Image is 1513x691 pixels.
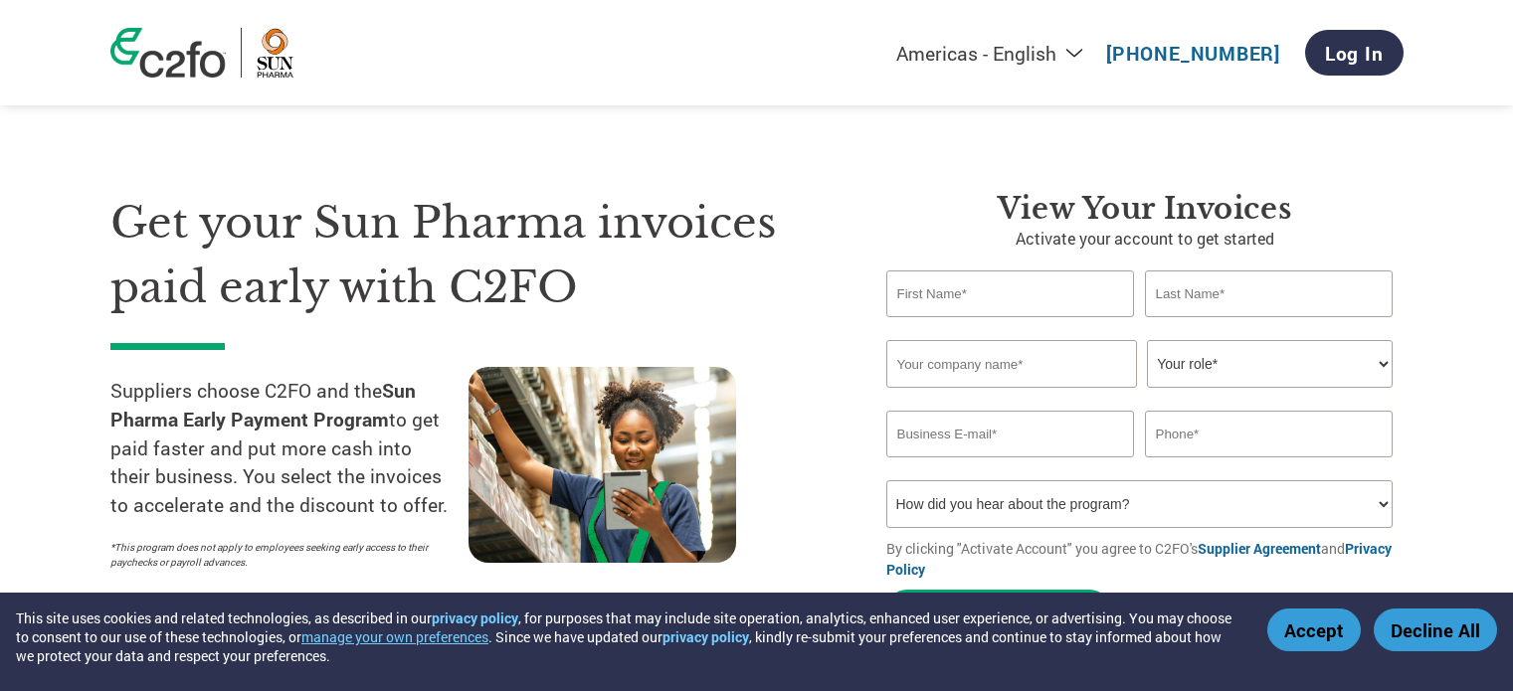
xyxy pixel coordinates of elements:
a: Log In [1305,30,1404,76]
a: Supplier Agreement [1198,539,1321,558]
input: Phone* [1145,411,1394,457]
button: manage your own preferences [301,627,488,646]
div: This site uses cookies and related technologies, as described in our , for purposes that may incl... [16,608,1238,665]
div: Invalid first name or first name is too long [886,319,1135,332]
a: Privacy Policy [886,539,1392,579]
button: Accept [1267,608,1361,651]
img: Sun Pharma [257,28,293,78]
input: Invalid Email format [886,411,1135,457]
a: [PHONE_NUMBER] [1106,41,1280,66]
img: supply chain worker [469,367,736,563]
strong: Sun Pharma Early Payment Program [110,378,416,432]
div: Invalid last name or last name is too long [1145,319,1394,332]
p: By clicking "Activate Account" you agree to C2FO's and [886,538,1404,580]
input: Last Name* [1145,270,1394,317]
button: Activate Account [886,590,1110,630]
input: First Name* [886,270,1135,317]
h3: View Your Invoices [886,191,1404,227]
div: Inavlid Email Address [886,459,1135,472]
select: Title/Role [1147,340,1393,388]
div: Inavlid Phone Number [1145,459,1394,472]
input: Your company name* [886,340,1137,388]
p: Suppliers choose C2FO and the to get paid faster and put more cash into their business. You selec... [110,377,469,520]
img: c2fo logo [110,28,226,78]
a: privacy policy [662,627,749,646]
p: Activate your account to get started [886,227,1404,251]
h1: Get your Sun Pharma invoices paid early with C2FO [110,191,827,319]
button: Decline All [1374,608,1497,651]
div: Invalid company name or company name is too long [886,390,1394,403]
p: *This program does not apply to employees seeking early access to their paychecks or payroll adva... [110,540,449,570]
a: privacy policy [432,608,518,627]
